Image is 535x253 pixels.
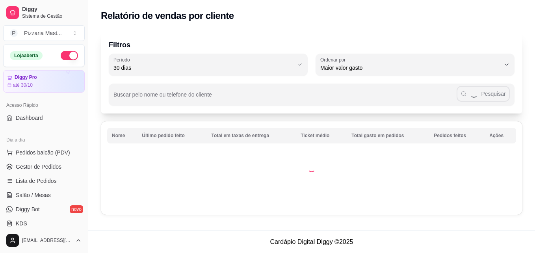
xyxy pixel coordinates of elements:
[3,134,85,146] div: Dia a dia
[22,13,82,19] span: Sistema de Gestão
[16,114,43,122] span: Dashboard
[3,70,85,93] a: Diggy Proaté 30/10
[61,51,78,60] button: Alterar Status
[3,231,85,250] button: [EMAIL_ADDRESS][DOMAIN_NAME]
[16,177,57,185] span: Lista de Pedidos
[109,54,308,76] button: Período30 dias
[16,191,51,199] span: Salão / Mesas
[308,164,316,172] div: Loading
[320,64,500,72] span: Maior valor gasto
[10,29,18,37] span: P
[3,146,85,159] button: Pedidos balcão (PDV)
[320,56,348,63] label: Ordenar por
[113,56,132,63] label: Período
[101,9,234,22] h2: Relatório de vendas por cliente
[3,112,85,124] a: Dashboard
[3,25,85,41] button: Select a team
[22,237,72,244] span: [EMAIL_ADDRESS][DOMAIN_NAME]
[24,29,62,37] div: Pizzaria Mast ...
[10,51,43,60] div: Loja aberta
[3,189,85,201] a: Salão / Mesas
[13,82,33,88] article: até 30/10
[3,3,85,22] a: DiggySistema de Gestão
[15,74,37,80] article: Diggy Pro
[3,99,85,112] div: Acesso Rápido
[22,6,82,13] span: Diggy
[3,217,85,230] a: KDS
[109,39,515,50] p: Filtros
[3,160,85,173] a: Gestor de Pedidos
[16,163,61,171] span: Gestor de Pedidos
[113,64,294,72] span: 30 dias
[3,203,85,216] a: Diggy Botnovo
[88,231,535,253] footer: Cardápio Digital Diggy © 2025
[16,149,70,156] span: Pedidos balcão (PDV)
[316,54,515,76] button: Ordenar porMaior valor gasto
[16,220,27,227] span: KDS
[3,175,85,187] a: Lista de Pedidos
[16,205,40,213] span: Diggy Bot
[113,94,457,102] input: Buscar pelo nome ou telefone do cliente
